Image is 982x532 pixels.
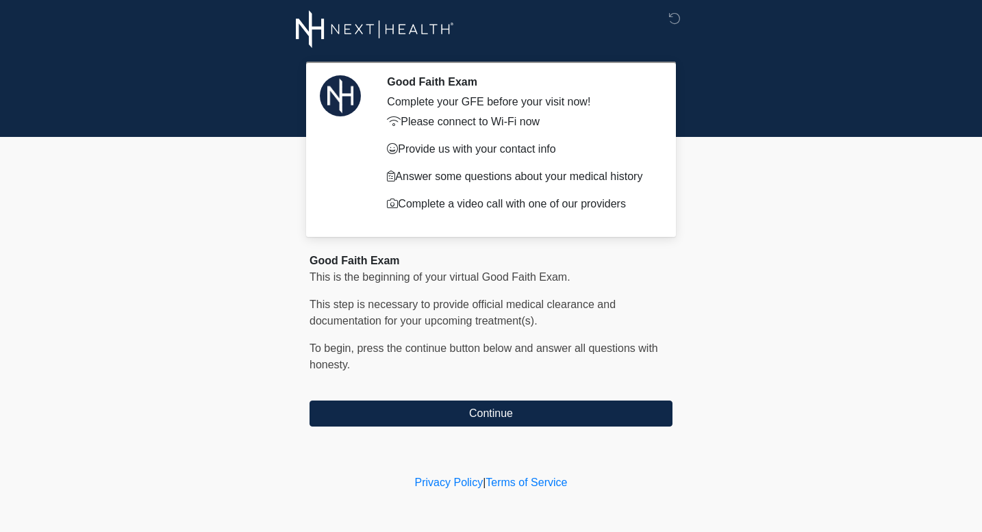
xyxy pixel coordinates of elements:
a: | [483,477,486,488]
span: This is the beginning of your virtual Good Faith Exam. [310,271,570,283]
button: Continue [310,401,672,427]
span: This step is necessary to provide official medical clearance and documentation for your upcoming ... [310,299,616,327]
div: Good Faith Exam [310,253,672,269]
p: Complete a video call with one of our providers [387,196,652,212]
p: Provide us with your contact info [387,141,652,157]
p: Answer some questions about your medical history [387,168,652,185]
div: Complete your GFE before your visit now! [387,94,652,110]
span: To begin, ﻿﻿﻿﻿﻿﻿press the continue button below and answer all questions with honesty. [310,342,658,370]
img: Next-Health Logo [296,10,454,48]
p: Please connect to Wi-Fi now [387,114,652,130]
a: Terms of Service [486,477,567,488]
img: Agent Avatar [320,75,361,116]
a: Privacy Policy [415,477,483,488]
h2: Good Faith Exam [387,75,652,88]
